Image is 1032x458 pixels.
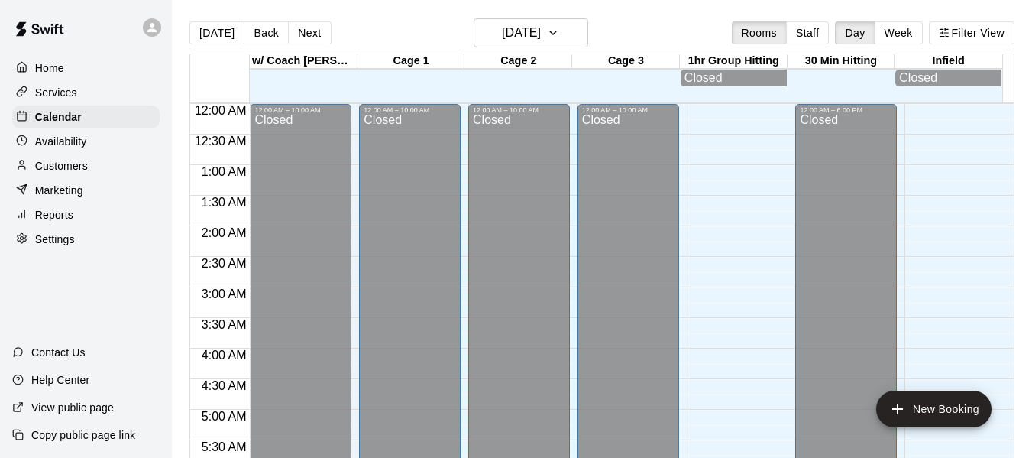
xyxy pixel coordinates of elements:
[35,158,88,174] p: Customers
[895,54,1002,69] div: Infield
[800,106,892,114] div: 12:00 AM – 6:00 PM
[191,135,251,148] span: 12:30 AM
[250,54,357,69] div: w/ Coach [PERSON_NAME]
[786,21,830,44] button: Staff
[31,345,86,360] p: Contact Us
[35,85,77,100] p: Services
[198,226,251,239] span: 2:00 AM
[502,22,541,44] h6: [DATE]
[732,21,787,44] button: Rooms
[198,196,251,209] span: 1:30 AM
[35,134,87,149] p: Availability
[473,106,565,114] div: 12:00 AM – 10:00 AM
[12,154,160,177] a: Customers
[876,391,992,427] button: add
[198,165,251,178] span: 1:00 AM
[929,21,1014,44] button: Filter View
[12,179,160,202] a: Marketing
[35,207,73,223] p: Reports
[198,257,251,270] span: 2:30 AM
[680,54,788,69] div: 1hr Group Hitting
[12,106,160,128] a: Calendar
[684,71,783,85] div: Closed
[899,71,998,85] div: Closed
[198,410,251,423] span: 5:00 AM
[357,54,465,69] div: Cage 1
[35,183,83,198] p: Marketing
[198,379,251,392] span: 4:30 AM
[31,372,89,388] p: Help Center
[198,318,251,331] span: 3:30 AM
[198,349,251,362] span: 4:00 AM
[198,440,251,453] span: 5:30 AM
[788,54,895,69] div: 30 Min Hitting
[12,203,160,226] a: Reports
[31,427,135,443] p: Copy public page link
[582,106,675,114] div: 12:00 AM – 10:00 AM
[31,400,114,415] p: View public page
[189,21,244,44] button: [DATE]
[35,109,82,125] p: Calendar
[875,21,923,44] button: Week
[835,21,875,44] button: Day
[474,18,588,47] button: [DATE]
[12,228,160,251] a: Settings
[12,130,160,153] a: Availability
[572,54,680,69] div: Cage 3
[35,60,64,76] p: Home
[35,232,75,247] p: Settings
[364,106,456,114] div: 12:00 AM – 10:00 AM
[198,287,251,300] span: 3:00 AM
[12,57,160,80] a: Home
[464,54,572,69] div: Cage 2
[191,104,251,117] span: 12:00 AM
[254,106,347,114] div: 12:00 AM – 10:00 AM
[12,81,160,104] a: Services
[288,21,331,44] button: Next
[244,21,289,44] button: Back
